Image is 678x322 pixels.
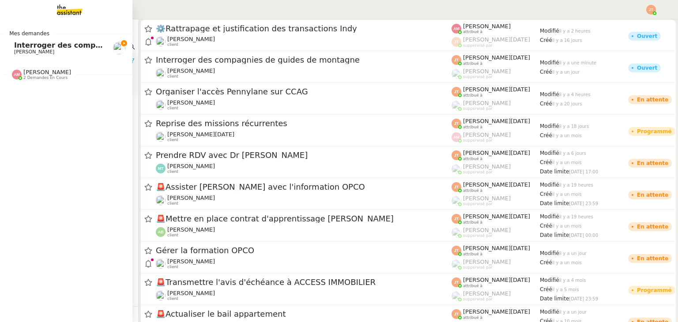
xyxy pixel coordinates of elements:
span: Mes demandes [4,29,55,38]
span: suppervisé par [463,297,493,302]
app-user-label: attribué à [452,245,540,256]
div: En attente [637,161,668,166]
span: attribué à [463,284,482,288]
span: Date limite [540,168,569,175]
app-user-label: suppervisé par [452,131,540,143]
span: attribué à [463,125,482,130]
app-user-label: attribué à [452,118,540,129]
img: users%2FoFdbodQ3TgNoWt9kP3GXAs5oaCq1%2Favatar%2Fprofile-pic.png [452,291,461,301]
app-user-detailed-label: client [156,36,452,47]
span: client [167,74,178,79]
img: svg [12,70,22,79]
span: [PERSON_NAME] [463,68,511,75]
img: svg [452,55,461,65]
span: Créé [540,223,552,229]
img: svg [452,246,461,255]
app-user-label: attribué à [452,308,540,320]
span: attribué à [463,61,482,66]
app-user-label: suppervisé par [452,290,540,302]
span: Modifié [540,250,559,256]
span: [PERSON_NAME][DATE] [463,86,530,93]
app-user-label: suppervisé par [452,36,540,48]
span: [PERSON_NAME] [167,258,215,265]
app-user-detailed-label: client [156,99,452,111]
app-user-detailed-label: client [156,67,452,79]
app-user-detailed-label: client [156,163,452,174]
span: [PERSON_NAME] [23,69,71,75]
app-user-label: suppervisé par [452,100,540,111]
img: users%2FoFdbodQ3TgNoWt9kP3GXAs5oaCq1%2Favatar%2Fprofile-pic.png [452,259,461,269]
span: [PERSON_NAME] [463,290,511,297]
span: [PERSON_NAME][DATE] [463,277,530,283]
span: Créé [540,286,552,292]
img: svg [452,119,461,128]
img: svg [452,277,461,287]
span: attribué à [463,188,482,193]
img: users%2FtCsipqtBlIT0KMI9BbuMozwVXMC3%2Favatar%2Fa3e4368b-cceb-4a6e-a304-dbe285d974c7 [156,37,166,46]
span: il y a 4 mois [559,278,586,283]
img: svg [452,309,461,319]
span: il y a 5 mois [552,287,579,292]
img: users%2F3XW7N0tEcIOoc8sxKxWqDcFn91D2%2Favatar%2F5653ca14-9fea-463f-a381-ec4f4d723a3b [156,195,166,205]
app-user-label: attribué à [452,23,540,34]
span: suppervisé par [463,233,493,238]
div: Ouvert [637,65,657,71]
span: [PERSON_NAME][DATE] [463,36,530,43]
app-user-label: suppervisé par [452,163,540,175]
span: Mettre en place contrat d'apprentissage [PERSON_NAME] [156,215,452,223]
span: [PERSON_NAME][DATE] [463,54,530,61]
span: il y a un mois [552,192,582,197]
span: suppervisé par [463,265,493,270]
img: users%2FoFdbodQ3TgNoWt9kP3GXAs5oaCq1%2Favatar%2Fprofile-pic.png [452,164,461,174]
span: il y a 18 jours [559,124,589,129]
span: Modifié [540,60,559,66]
span: il y a un jour [552,70,580,75]
span: [PERSON_NAME] [167,36,215,42]
span: suppervisé par [463,106,493,111]
span: [PERSON_NAME] [463,227,511,233]
app-user-label: attribué à [452,277,540,288]
span: Date limite [540,232,569,238]
app-user-label: attribué à [452,150,540,161]
span: il y a 19 heures [559,214,593,219]
span: [PERSON_NAME] [167,290,215,296]
img: users%2F37wbV9IbQuXMU0UH0ngzBXzaEe12%2Favatar%2Fcba66ece-c48a-48c8-9897-a2adc1834457 [113,42,125,54]
span: [PERSON_NAME] [167,226,215,233]
img: users%2FoFdbodQ3TgNoWt9kP3GXAs5oaCq1%2Favatar%2Fprofile-pic.png [452,228,461,237]
span: attribué à [463,220,482,225]
span: Créé [540,37,552,43]
span: il y a 20 jours [552,101,582,106]
span: client [167,106,178,111]
span: Date limite [540,296,569,302]
app-user-label: suppervisé par [452,258,540,270]
span: Prendre RDV avec Dr [PERSON_NAME] [156,151,452,159]
span: Modifié [540,213,559,220]
span: attribué à [463,315,482,320]
span: ⚙️Rattrapage et justification des transactions Indy [156,25,452,33]
img: svg [452,24,461,34]
span: [DATE] 23:59 [569,296,598,301]
span: Organiser l'accès Pennylane sur CCAG [156,88,452,96]
span: Reprise des missions récurrentes [156,120,452,127]
span: Créé [540,69,552,75]
img: svg [452,214,461,224]
span: Créé [540,159,552,165]
span: il y a 2 heures [559,29,591,34]
div: Programmé [637,288,672,293]
app-user-label: attribué à [452,86,540,97]
span: [PERSON_NAME][DATE] [463,181,530,188]
app-user-detailed-label: client [156,258,452,270]
span: Modifié [540,91,559,97]
app-user-detailed-label: client [156,131,452,142]
img: svg [452,150,461,160]
span: Modifié [540,150,559,156]
div: En attente [637,224,668,229]
span: [PERSON_NAME] [463,163,511,170]
img: users%2F5XaKKOfQOvau3XQhhH2fPFmin8c2%2Favatar%2F0a930739-e14a-44d7-81de-a5716f030579 [156,132,166,142]
span: client [167,201,178,206]
span: suppervisé par [463,202,493,206]
img: svg [646,5,656,15]
span: [PERSON_NAME][DATE] [463,213,530,220]
span: Créé [540,259,552,266]
app-user-detailed-label: client [156,290,452,301]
